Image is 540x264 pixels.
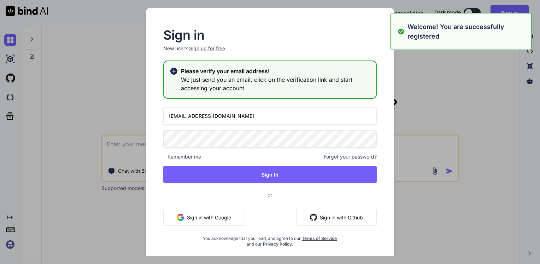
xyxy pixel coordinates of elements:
p: Welcome! You are successfully registered [407,22,527,41]
h2: Please verify your email address! [181,67,370,75]
a: Privacy Policy. [263,241,293,247]
span: or [239,186,300,204]
a: Terms of Service [302,236,337,241]
img: alert [398,22,405,41]
span: Remember me [163,153,201,160]
img: google [177,214,184,221]
h2: Sign in [163,29,377,41]
button: Sign in with Google [163,209,245,226]
img: github [310,214,317,221]
button: Sign in with Github [296,209,377,226]
p: New user? [163,45,377,61]
div: Sign up for free [189,45,225,52]
input: Login or Email [163,107,377,125]
button: Sign In [163,166,377,183]
h3: We just send you an email, click on the verification link and start accessing your account [181,75,370,92]
div: You acknowledge that you read, and agree to our and our [199,231,341,247]
span: Forgot your password? [324,153,377,160]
